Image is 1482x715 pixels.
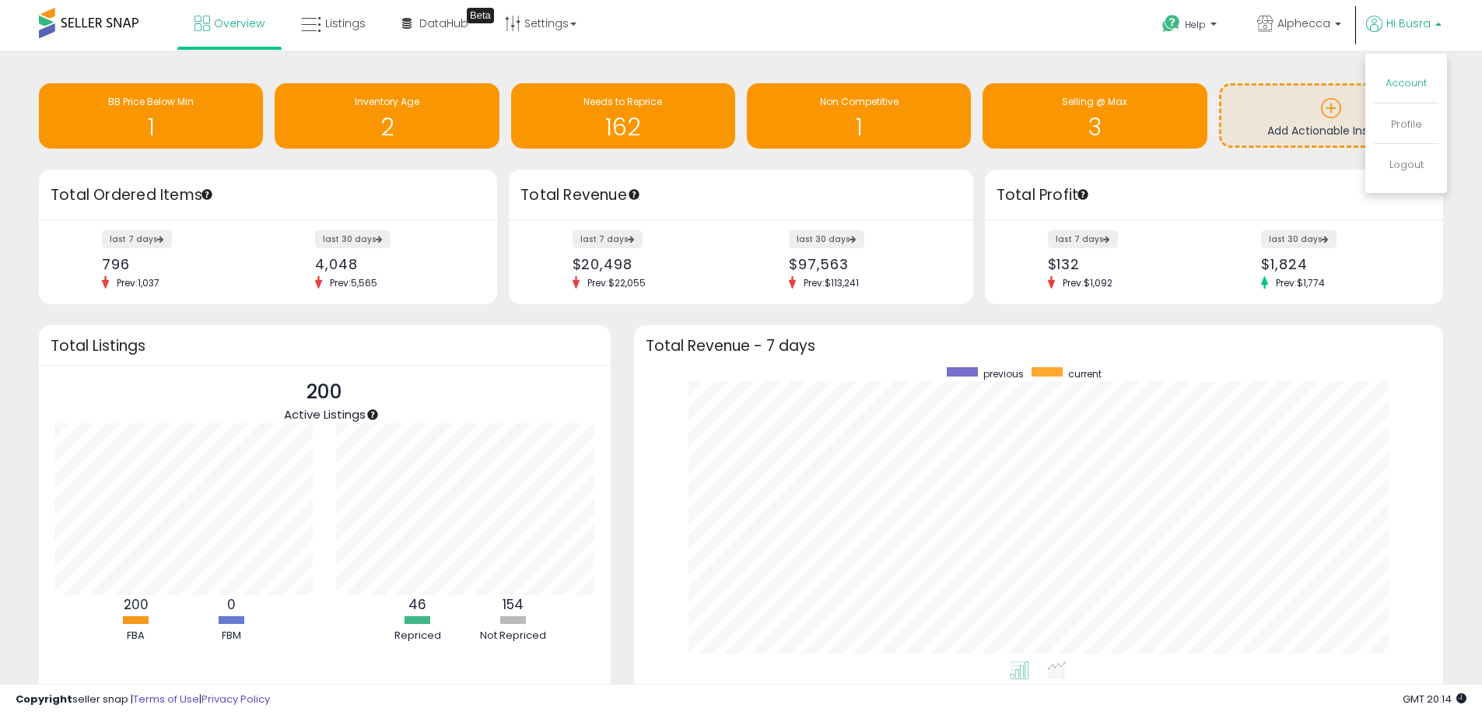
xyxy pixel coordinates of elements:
span: Add Actionable Insights [1267,123,1394,138]
div: $97,563 [789,256,946,272]
span: 2025-10-7 20:14 GMT [1403,692,1466,706]
h3: Total Listings [51,340,599,352]
span: Prev: $1,774 [1268,276,1333,289]
span: previous [983,367,1024,380]
span: Help [1185,18,1206,31]
span: Hi Busra [1386,16,1431,31]
span: Needs to Reprice [583,95,662,108]
div: FBA [89,629,183,643]
div: Tooltip anchor [627,188,641,202]
div: Tooltip anchor [200,188,214,202]
a: Non Competitive 1 [747,83,971,149]
div: $132 [1048,256,1203,272]
div: seller snap | | [16,692,270,707]
a: Terms of Use [133,692,199,706]
span: current [1068,367,1102,380]
div: Tooltip anchor [1076,188,1090,202]
a: Selling @ Max 3 [983,83,1207,149]
b: 200 [124,595,149,614]
span: Inventory Age [355,95,419,108]
a: BB Price Below Min 1 [39,83,263,149]
a: Account [1386,75,1427,90]
h3: Total Ordered Items [51,184,485,206]
div: FBM [185,629,279,643]
i: Get Help [1161,14,1181,33]
div: Tooltip anchor [366,408,380,422]
div: Not Repriced [467,629,560,643]
div: Repriced [371,629,464,643]
span: BB Price Below Min [108,95,194,108]
span: Prev: $22,055 [580,276,653,289]
strong: Copyright [16,692,72,706]
a: Add Actionable Insights [1221,86,1441,145]
h3: Total Revenue [520,184,962,206]
p: 200 [284,377,366,407]
a: Hi Busra [1366,16,1442,51]
div: 4,048 [315,256,470,272]
label: last 7 days [573,230,643,248]
label: last 30 days [789,230,864,248]
b: 46 [408,595,426,614]
span: DataHub [419,16,468,31]
a: Profile [1391,117,1422,131]
div: Tooltip anchor [467,8,494,23]
label: last 30 days [1261,230,1337,248]
a: Logout [1389,157,1424,172]
span: Alphecca [1277,16,1330,31]
span: Prev: 5,565 [322,276,385,289]
span: Selling @ Max [1062,95,1127,108]
div: 796 [102,256,257,272]
a: Inventory Age 2 [275,83,499,149]
div: $1,824 [1261,256,1416,272]
label: last 30 days [315,230,391,248]
h1: 162 [519,114,727,140]
label: last 7 days [1048,230,1118,248]
h1: 3 [990,114,1199,140]
h1: 1 [47,114,255,140]
b: 154 [503,595,524,614]
span: Overview [214,16,265,31]
span: Non Competitive [820,95,899,108]
span: Listings [325,16,366,31]
a: Privacy Policy [201,692,270,706]
h1: 2 [282,114,491,140]
a: Help [1150,2,1232,51]
div: $20,498 [573,256,730,272]
a: Needs to Reprice 162 [511,83,735,149]
b: 0 [227,595,236,614]
label: last 7 days [102,230,172,248]
span: Prev: 1,037 [109,276,167,289]
span: Prev: $1,092 [1055,276,1120,289]
h3: Total Profit [997,184,1431,206]
span: Prev: $113,241 [796,276,867,289]
h1: 1 [755,114,963,140]
span: Active Listings [284,406,366,422]
h3: Total Revenue - 7 days [646,340,1431,352]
